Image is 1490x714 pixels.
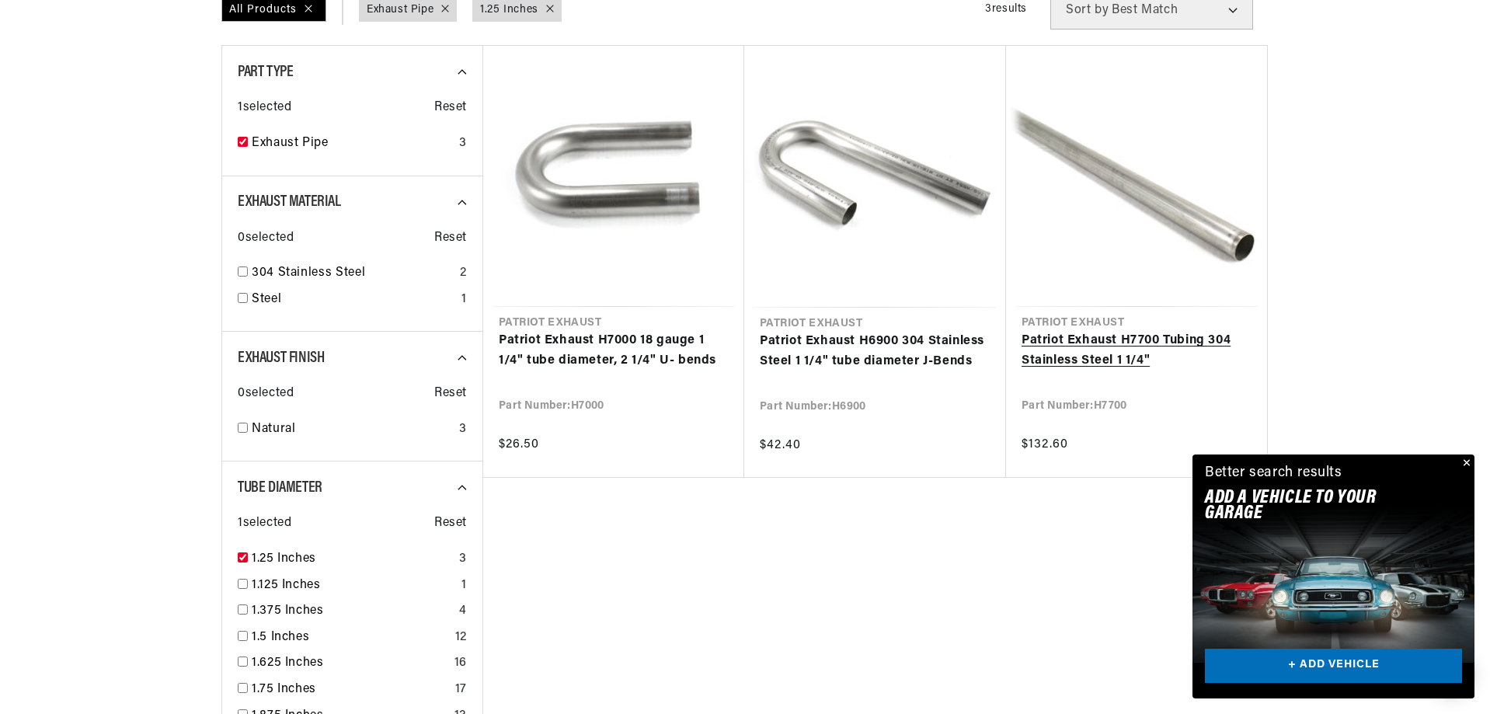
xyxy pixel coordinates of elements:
div: Better search results [1205,462,1342,485]
span: Reset [434,228,467,249]
span: 1 selected [238,98,291,118]
div: 3 [459,134,467,154]
a: 1.25 Inches [252,549,453,569]
div: 4 [459,601,467,622]
span: 0 selected [238,384,294,404]
span: 0 selected [238,228,294,249]
span: Sort by [1066,4,1109,16]
span: Reset [434,514,467,534]
span: Exhaust Material [238,194,341,210]
a: Steel [252,290,455,310]
span: Tube Diameter [238,480,322,496]
div: 12 [455,628,467,648]
a: 1.5 Inches [252,628,449,648]
a: Patriot Exhaust H7700 Tubing 304 Stainless Steel 1 1/4" [1022,331,1252,371]
h2: Add A VEHICLE to your garage [1205,490,1423,522]
div: 1 [461,576,467,596]
a: 1.25 Inches [480,2,538,19]
a: 1.375 Inches [252,601,453,622]
a: Exhaust Pipe [367,2,433,19]
div: 16 [454,653,467,674]
span: Reset [434,98,467,118]
a: 304 Stainless Steel [252,263,454,284]
div: 2 [460,263,467,284]
a: 1.125 Inches [252,576,455,596]
div: 17 [455,680,467,700]
a: + ADD VEHICLE [1205,649,1462,684]
span: Part Type [238,64,293,80]
button: Close [1456,455,1474,473]
div: 1 [461,290,467,310]
a: Natural [252,420,453,440]
a: 1.75 Inches [252,680,449,700]
a: 1.625 Inches [252,653,448,674]
div: 3 [459,420,467,440]
a: Patriot Exhaust H7000 18 gauge 1 1/4" tube diameter, 2 1/4" U- bends [499,331,729,371]
div: 3 [459,549,467,569]
span: Exhaust Finish [238,350,324,366]
span: Reset [434,384,467,404]
span: 3 results [985,3,1027,15]
a: Patriot Exhaust H6900 304 Stainless Steel 1 1/4" tube diameter J-Bends [760,332,990,371]
span: 1 selected [238,514,291,534]
a: Exhaust Pipe [252,134,453,154]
